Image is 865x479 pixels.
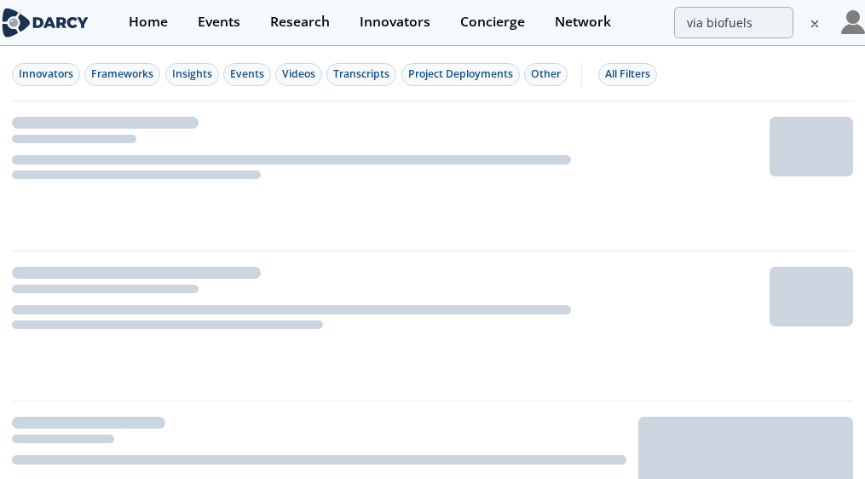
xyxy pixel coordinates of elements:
button: Videos [275,63,322,86]
div: Transcripts [333,66,389,82]
div: Network [555,15,611,29]
button: Frameworks [84,63,160,86]
div: Events [230,66,264,82]
button: All Filters [598,63,657,86]
button: Events [223,63,271,86]
div: Innovators [19,66,73,82]
div: Innovators [360,15,430,29]
button: Project Deployments [401,63,520,86]
img: Profile [841,10,865,34]
div: All Filters [605,66,650,82]
div: Research [270,15,330,29]
div: Insights [172,66,212,82]
button: Innovators [12,63,80,86]
div: Concierge [460,15,525,29]
button: Transcripts [326,63,396,86]
div: Home [129,15,168,29]
button: Insights [165,63,219,86]
div: Project Deployments [408,66,513,82]
div: Events [198,15,240,29]
button: Other [524,63,568,86]
input: Advanced Search [674,7,793,38]
div: Frameworks [91,66,153,82]
div: Other [531,66,561,82]
div: Videos [282,66,315,82]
